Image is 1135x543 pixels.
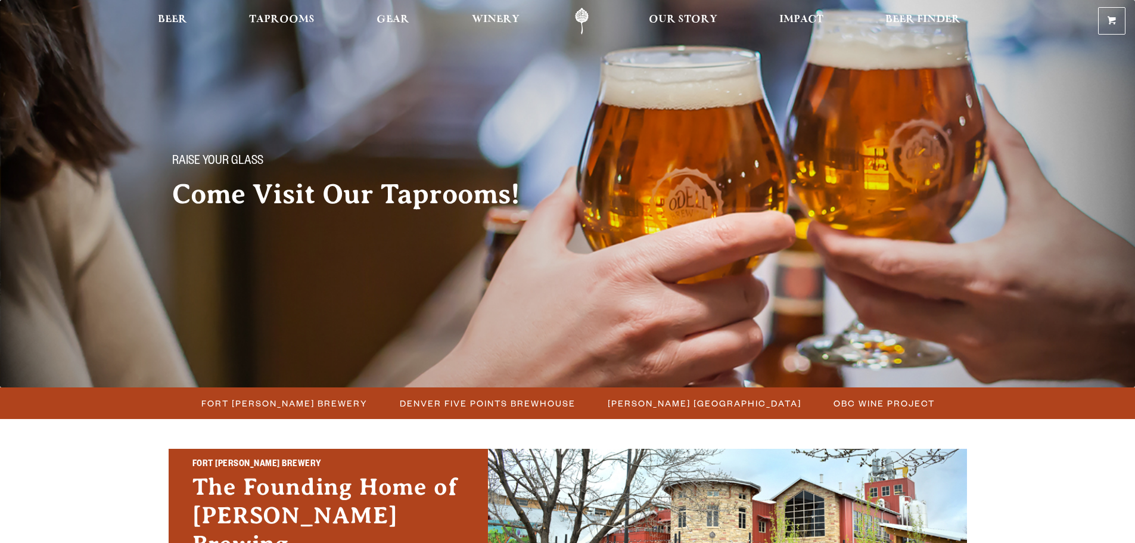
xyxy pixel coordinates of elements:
[377,15,409,24] span: Gear
[201,395,368,412] span: Fort [PERSON_NAME] Brewery
[369,8,417,35] a: Gear
[649,15,717,24] span: Our Story
[608,395,801,412] span: [PERSON_NAME] [GEOGRAPHIC_DATA]
[779,15,823,24] span: Impact
[194,395,374,412] a: Fort [PERSON_NAME] Brewery
[249,15,315,24] span: Taprooms
[885,15,960,24] span: Beer Finder
[641,8,725,35] a: Our Story
[192,457,464,473] h2: Fort [PERSON_NAME] Brewery
[464,8,527,35] a: Winery
[241,8,322,35] a: Taprooms
[393,395,582,412] a: Denver Five Points Brewhouse
[878,8,968,35] a: Beer Finder
[400,395,576,412] span: Denver Five Points Brewhouse
[559,8,604,35] a: Odell Home
[158,15,187,24] span: Beer
[150,8,195,35] a: Beer
[172,154,263,170] span: Raise your glass
[826,395,941,412] a: OBC Wine Project
[834,395,935,412] span: OBC Wine Project
[172,179,544,209] h2: Come Visit Our Taprooms!
[472,15,520,24] span: Winery
[601,395,807,412] a: [PERSON_NAME] [GEOGRAPHIC_DATA]
[772,8,831,35] a: Impact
